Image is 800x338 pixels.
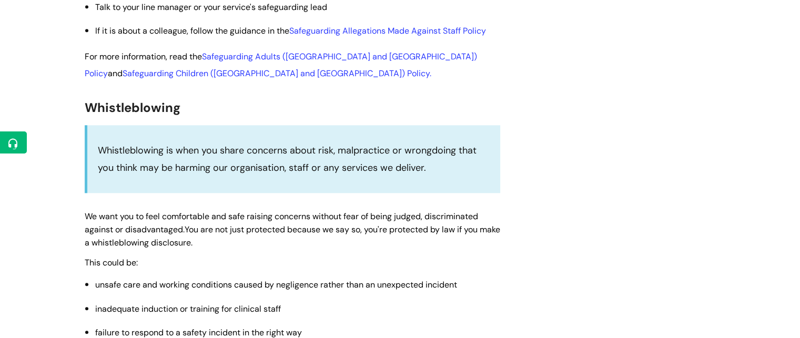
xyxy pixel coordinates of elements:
span: inadequate induction or training for clinical staff [95,303,281,314]
a: Safeguarding Allegations Made Against Staff Policy [289,25,486,36]
span: Talk to your line manager or your service's safeguarding lead [95,2,327,13]
a: Safeguarding Children ([GEOGRAPHIC_DATA] and [GEOGRAPHIC_DATA]) Policy. [123,68,431,79]
span: unsafe care and working conditions caused by negligence rather than an unexpected incident [95,279,457,290]
span: We want you to feel comfortable and safe raising concerns without fear of being judged, discrimin... [85,211,478,235]
span: Whistleblowing [85,99,180,116]
a: Safeguarding Adults ([GEOGRAPHIC_DATA] and [GEOGRAPHIC_DATA]) Policy [85,51,477,79]
span: If it is about a colleague, follow the guidance in the [95,25,486,36]
span: failure to respond to a safety incident in the right way [95,327,302,338]
span: You are not just protected because we say so, you're protected by law if you make a whistleblowin... [85,224,500,248]
span: For more information, read the and [85,51,477,79]
p: Whistleblowing is when you share concerns about risk, malpractice or wrongdoing that you think ma... [98,142,490,176]
span: This could be: [85,257,138,268]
